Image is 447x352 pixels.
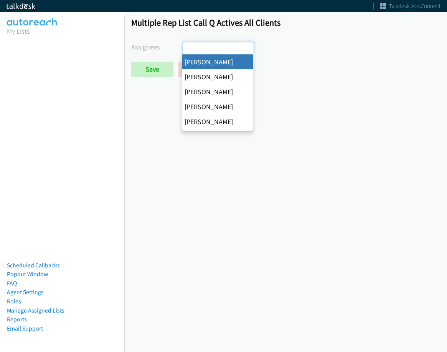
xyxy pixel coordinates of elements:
li: [PERSON_NAME] [182,54,253,69]
a: FAQ [7,280,17,287]
a: Reports [7,316,27,323]
li: [PERSON_NAME] [182,129,253,144]
li: [PERSON_NAME] [182,114,253,129]
a: Scheduled Callbacks [7,262,60,269]
li: [PERSON_NAME] [182,69,253,84]
a: Email Support [7,325,43,332]
h1: Multiple Rep List Call Q Actives All Clients [131,17,440,28]
li: [PERSON_NAME] [182,99,253,114]
a: My Lists [7,27,30,36]
a: Talkdesk AppConnect [380,2,441,10]
a: Back [178,62,221,77]
a: Agent Settings [7,288,44,296]
a: Manage Assigned Lists [7,307,64,314]
a: Roles [7,298,21,305]
a: Popout Window [7,270,48,278]
input: Save [131,62,173,77]
label: Assignees [131,42,183,52]
li: [PERSON_NAME] [182,84,253,99]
